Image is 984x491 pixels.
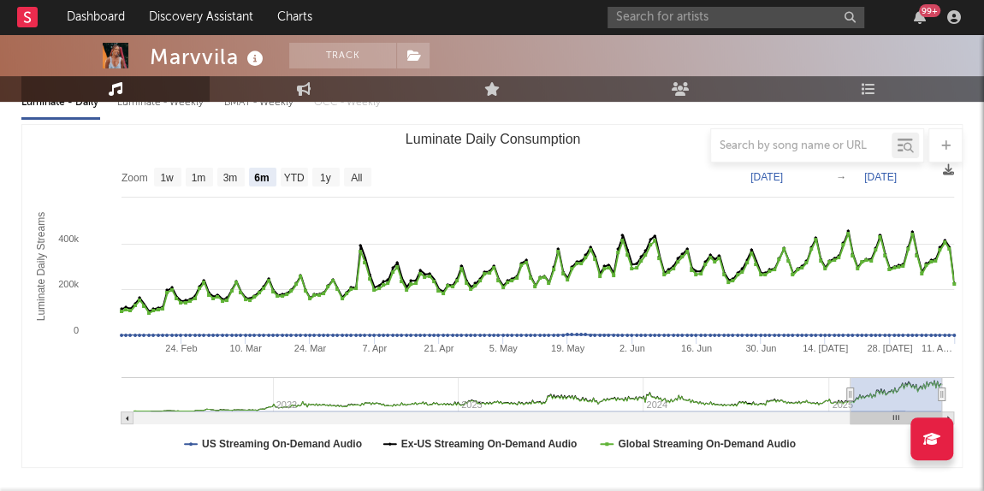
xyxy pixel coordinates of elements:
text: 24. Feb [165,343,197,353]
text: → [836,171,846,183]
text: 200k [58,279,79,289]
text: US Streaming On-Demand Audio [202,438,362,450]
div: Luminate - Daily [21,88,100,117]
input: Search by song name or URL [711,139,892,153]
text: 7. Apr [362,343,387,353]
text: Luminate Daily Streams [35,212,47,321]
text: 28. [DATE] [867,343,912,353]
text: All [351,172,362,184]
svg: Luminate Daily Consumption [22,125,963,467]
text: 14. [DATE] [803,343,848,353]
text: 3m [223,172,238,184]
text: 6m [254,172,269,184]
div: BMAT - Weekly [224,88,297,117]
text: 1y [320,172,331,184]
text: 1m [192,172,206,184]
text: 19. May [551,343,585,353]
div: 99 + [919,4,940,17]
text: Ex-US Streaming On-Demand Audio [401,438,578,450]
text: 21. Apr [424,343,453,353]
text: Global Streaming On-Demand Audio [618,438,796,450]
text: [DATE] [864,171,897,183]
text: 2. Jun [619,343,645,353]
text: Zoom [122,172,148,184]
button: Track [289,43,396,68]
button: 99+ [914,10,926,24]
text: 10. Mar [229,343,262,353]
text: YTD [284,172,305,184]
text: 0 [74,325,79,335]
div: Marvvila [150,43,268,71]
text: 5. May [489,343,519,353]
text: 16. Jun [681,343,712,353]
text: 11. A… [922,343,952,353]
text: 24. Mar [294,343,327,353]
input: Search for artists [608,7,864,28]
text: [DATE] [750,171,783,183]
text: 1w [160,172,174,184]
text: 400k [58,234,79,244]
text: 30. Jun [745,343,776,353]
div: Luminate - Weekly [117,88,207,117]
